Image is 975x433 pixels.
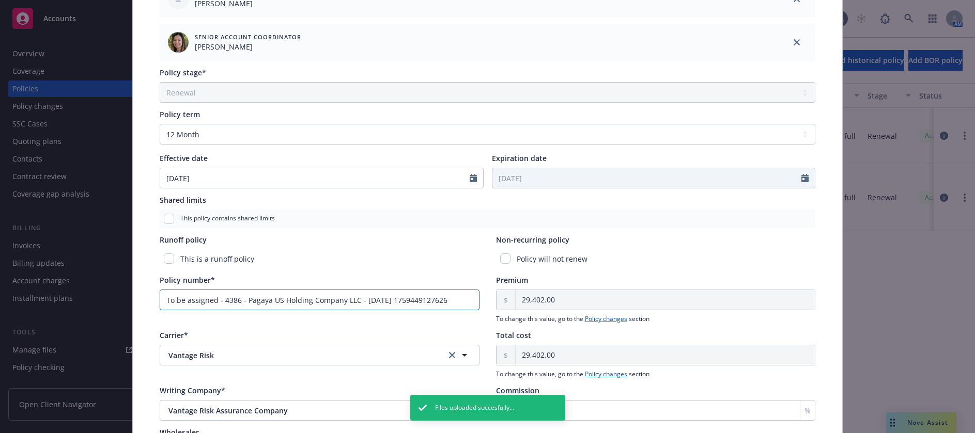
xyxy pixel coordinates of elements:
[585,314,627,323] a: Policy changes
[160,168,470,188] input: MM/DD/YYYY
[492,153,547,163] span: Expiration date
[195,41,301,52] span: [PERSON_NAME]
[496,386,539,395] span: Commission
[435,403,514,412] span: Files uploaded succesfully...
[496,235,569,245] span: Non-recurring policy
[160,68,206,77] span: Policy stage*
[496,314,816,324] span: To change this value, go to the section
[168,32,189,53] img: employee photo
[585,370,627,378] a: Policy changes
[160,249,479,268] div: This is a runoff policy
[160,235,207,245] span: Runoff policy
[168,350,429,361] span: Vantage Risk
[160,109,200,119] span: Policy term
[160,195,206,205] span: Shared limits
[791,36,803,49] a: close
[492,168,802,188] input: MM/DD/YYYY
[516,345,815,365] input: 0.00
[160,345,479,365] button: Vantage Riskclear selection
[470,174,477,182] svg: Calendar
[801,174,809,182] svg: Calendar
[516,290,815,310] input: 0.00
[160,400,479,421] button: Vantage Risk Assurance Companyclear selection
[195,33,301,41] span: Senior Account Coordinator
[446,349,458,361] a: clear selection
[804,405,811,416] span: %
[496,275,528,285] span: Premium
[160,275,215,285] span: Policy number*
[160,330,188,340] span: Carrier*
[496,370,816,379] span: To change this value, go to the section
[160,153,208,163] span: Effective date
[168,405,429,416] span: Vantage Risk Assurance Company
[160,386,225,395] span: Writing Company*
[160,210,815,228] div: This policy contains shared limits
[496,249,816,268] div: Policy will not renew
[496,330,531,340] span: Total cost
